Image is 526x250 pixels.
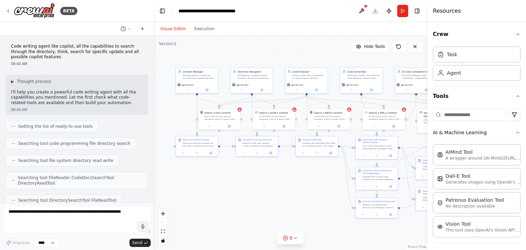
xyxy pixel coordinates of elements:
[355,198,398,218] div: Security and Performance AuditPerform comprehensive security vulnerability scanning and performan...
[355,167,398,190] div: Generate Code Completions and SuggestionsAnalyze the current code context and provide intelligent...
[183,70,216,73] div: Context Manager
[138,221,148,232] button: Click to speak your automation idea
[385,185,396,189] button: Open in side panel
[346,84,358,86] span: gpt-4o-mini
[400,146,473,149] g: Edge from 77959b67-fa06-4fc7-83a7-427b258d0f99 to d43d312a-7b19-4c90-9021-95da0aa3db07
[369,115,403,121] div: A tool that can be used to semantic search a query from a XML's content.
[400,146,413,168] g: Edge from 77959b67-fa06-4fc7-83a7-427b258d0f99 to 6bc5731a-47b6-4249-8d05-570a12563fd5
[433,124,521,141] button: AI & Machine Learning
[446,155,521,161] p: A wrapper around [AI-Minds]([URL][DOMAIN_NAME]). Useful for when you need answers to questions fr...
[236,136,278,157] div: Navigate Directory StructureBased on the user request ({user_request}) and project type ({project...
[255,111,258,114] img: JSONSearchTool
[11,61,142,66] div: 08:40 AM
[183,142,216,147] div: Read the existing context.md file from .crewai/context.md (if it exists) to understand the curren...
[437,224,443,229] img: VisionTool
[310,111,313,114] img: MDXSearchTool
[415,157,458,180] div: Generate Comprehensive Test SuiteCreate a complete test suite for the {user_request} functionalit...
[290,235,293,241] span: 6
[446,173,521,179] div: Dall-E Tool
[274,124,294,128] button: Open in side panel
[370,213,384,217] button: No output available
[265,151,276,155] button: Open in side panel
[183,74,216,79] div: Manage project context by maintaining a comprehensive context.md file in the .crewai folder. Trac...
[329,124,349,128] button: Open in side panel
[362,88,381,92] button: Open in side panel
[347,70,380,73] div: Code Generator
[423,159,456,164] div: Generate Comprehensive Test Suite
[416,88,436,92] button: Open in side panel
[159,236,167,245] button: toggle interactivity
[347,74,380,79] div: Generate, modify, and optimize code based on analysis and user requirements ({user_request}). Cre...
[364,44,385,49] span: Hide Tools
[11,107,142,112] div: 08:40 AM
[400,146,473,180] g: Edge from 662ca095-f625-45e5-85ee-69f2e81466b1 to d43d312a-7b19-4c90-9021-95da0aa3db07
[205,151,216,155] button: Open in side panel
[17,79,51,84] span: Thought process
[433,87,521,106] button: Tools
[200,111,203,114] img: TXTSearchTool
[250,95,259,134] g: Edge from 94af3fea-9f6b-4d92-9524-5bb74ff794ac to 5f67588c-083c-4522-a723-f16b544d19cb
[447,51,457,58] div: Task
[303,142,336,147] div: Analyze the identified files from the navigation plan. For large files, first search for relevant...
[375,95,418,165] g: Edge from 50a1cce0-fb49-4725-b182-f533d82c53c7 to 662ca095-f625-45e5-85ee-69f2e81466b1
[280,145,293,148] g: Edge from 5f67588c-083c-4522-a723-f16b544d19cb to 743066ea-cc87-44db-a196-232ba5ea0b4f
[400,146,473,210] g: Edge from 425329fb-ee43-447c-abc5-4b37468f07c7 to d43d312a-7b19-4c90-9021-95da0aa3db07
[190,25,218,33] button: Execution
[307,88,326,92] button: Open in side panel
[303,138,322,141] div: Analyze Code Files
[253,109,296,130] div: JSONSearchToolSearch a JSON's contentA tool that can be used to semantic search a query from a JS...
[363,138,396,144] div: Generate Code Solution - OUTPUT NODE
[447,70,461,76] div: Agent
[362,109,405,130] div: XMLSearchToolSearch a XML's contentA tool that can be used to semantic search a query from a XML'...
[423,190,456,195] div: Generate Documentation and Comments
[433,25,521,44] button: Crew
[292,70,326,73] div: Code Analyzer
[424,111,458,118] div: Search the internet with Serper
[159,227,167,236] button: fit view
[305,95,318,134] g: Edge from 4adb86b0-3c78-4785-abde-6da255620dde to 743066ea-cc87-44db-a196-232ba5ea0b4f
[360,95,440,107] g: Edge from 6663ae45-fffa-4f09-83c5-2e2be7a38b67 to 11fabe5d-4425-4d60-9f3a-a66c6b21cfce
[340,145,353,210] g: Edge from 743066ea-cc87-44db-a196-232ba5ea0b4f to 425329fb-ee43-447c-abc5-4b37468f07c7
[314,115,348,121] div: A tool that can be used to semantic search a query from a MDX's content.
[402,74,435,79] div: Provide intelligent code completion, suggestions, and auto-completion for {user_request} in {proj...
[308,109,350,130] div: MDXSearchToolSearch a MDX's contentA tool that can be used to semantic search a query from a MDX'...
[118,25,134,33] button: Switch to previous chat
[132,240,142,246] span: Send
[305,95,385,107] g: Edge from 4adb86b0-3c78-4785-abde-6da255620dde to f1dfb195-0b67-407e-97f5-9f91d1f2be6a
[325,151,336,155] button: Open in side panel
[197,88,217,92] button: Open in side panel
[370,154,384,158] button: No output available
[400,146,413,201] g: Edge from 77959b67-fa06-4fc7-83a7-427b258d0f99 to d865d9ce-6c50-4aba-9b8b-eced3efd48ab
[296,136,338,157] div: Analyze Code FilesAnalyze the identified files from the navigation plan. For large files, first s...
[446,197,504,203] div: Patronus Evaluation Tool
[433,44,521,86] div: Crew
[363,175,396,181] div: Analyze the current code context and provide intelligent code completion suggestions for {user_re...
[384,124,403,128] button: Open in side panel
[424,118,458,124] div: A tool that can be used to search the internet with a search_query. Supports different search typ...
[238,70,271,73] div: Directory Navigator
[230,67,273,94] div: Directory NavigatorIntelligently navigate project directory structures based on the project type ...
[417,109,460,134] div: SerperDevToolSearch the internet with SerperA tool that can be used to search the internet with a...
[415,187,458,211] div: Generate Documentation and CommentsCreate comprehensive documentation for the generated code solu...
[195,95,221,107] g: Edge from def8b2a9-9c21-481b-8ecc-43e044f69955 to 89852467-33fc-4a41-bfa7-734707b70458
[401,84,413,86] span: gpt-4o-mini
[433,141,521,243] div: AI & Machine Learning
[3,238,33,247] button: Improve
[129,239,151,247] button: Send
[137,25,148,33] button: Start a new chat
[272,95,308,107] g: Edge from 4adb86b0-3c78-4785-abde-6da255620dde to e57429b3-bdbe-41f7-8cf2-80e9f984855e
[13,240,29,246] span: Improve
[159,209,167,245] div: React Flow controls
[385,213,396,217] button: Open in side panel
[446,149,521,155] div: AIMind Tool
[402,70,435,73] div: AI Code Completion Expert
[277,232,304,245] button: 6
[243,142,276,147] div: Based on the user request ({user_request}) and project type ({project_type}), intelligently navig...
[195,95,199,134] g: Edge from def8b2a9-9c21-481b-8ecc-43e044f69955 to d53431e8-8b4d-4b0c-a76e-6b018114a1dc
[18,175,142,186] span: Searching tool FileReader CodeDocsSearchTool DirectoryReadTool
[11,79,51,84] button: ▶Thought process
[437,200,443,205] img: PatronusEvalTool
[198,109,241,130] div: TXTSearchToolSearch a txt's contentA tool that can be used to semantic search a query from a txt'...
[259,115,293,121] div: A tool that can be used to semantic search a query from a JSON's content.
[408,245,426,249] a: React Flow attribution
